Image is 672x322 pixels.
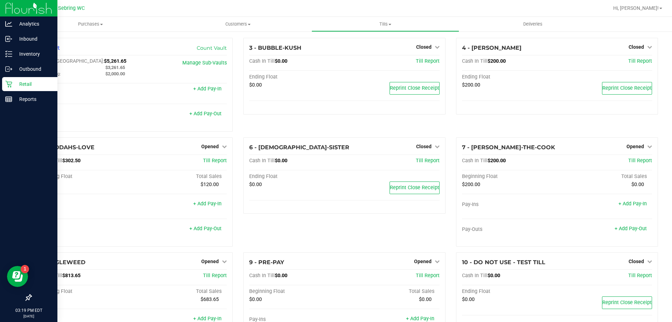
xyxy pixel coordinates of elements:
[629,44,644,50] span: Closed
[37,111,132,118] div: Pay-Outs
[37,201,132,208] div: Pay-Ins
[618,201,647,207] a: + Add Pay-In
[249,288,344,295] div: Beginning Float
[132,288,227,295] div: Total Sales
[312,21,458,27] span: Tills
[416,158,440,164] span: Till Report
[416,58,440,64] a: Till Report
[390,82,440,95] button: Reprint Close Receipt
[249,82,262,88] span: $0.00
[5,50,12,57] inline-svg: Inventory
[201,296,219,302] span: $683.65
[249,173,344,180] div: Ending Float
[462,273,488,279] span: Cash In Till
[197,45,227,51] a: Count Vault
[37,226,132,233] div: Pay-Outs
[488,273,500,279] span: $0.00
[201,259,219,264] span: Opened
[249,58,275,64] span: Cash In Till
[12,35,54,43] p: Inbound
[105,65,125,70] span: $3,261.65
[5,20,12,27] inline-svg: Analytics
[37,58,104,64] span: Cash In [GEOGRAPHIC_DATA]:
[17,17,164,32] a: Purchases
[459,17,607,32] a: Deliveries
[7,266,28,287] iframe: Resource center
[249,144,349,151] span: 6 - [DEMOGRAPHIC_DATA]-SISTER
[462,58,488,64] span: Cash In Till
[629,259,644,264] span: Closed
[193,316,222,322] a: + Add Pay-In
[414,259,432,264] span: Opened
[462,144,555,151] span: 7 - [PERSON_NAME]-THE-COOK
[416,273,440,279] a: Till Report
[132,173,227,180] div: Total Sales
[3,307,54,314] p: 03:19 PM EDT
[189,111,222,117] a: + Add Pay-Out
[416,144,432,149] span: Closed
[5,81,12,88] inline-svg: Retail
[557,173,652,180] div: Total Sales
[462,181,480,187] span: $200.00
[462,74,557,80] div: Ending Float
[189,226,222,232] a: + Add Pay-Out
[249,181,262,187] span: $0.00
[249,158,275,164] span: Cash In Till
[104,58,126,64] span: $5,261.65
[462,288,557,295] div: Ending Float
[37,87,132,93] div: Pay-Ins
[628,158,652,164] a: Till Report
[602,82,652,95] button: Reprint Close Receipt
[488,158,506,164] span: $200.00
[628,273,652,279] a: Till Report
[12,95,54,103] p: Reports
[416,44,432,50] span: Closed
[514,21,552,27] span: Deliveries
[201,144,219,149] span: Opened
[488,58,506,64] span: $200.00
[462,158,488,164] span: Cash In Till
[390,185,439,191] span: Reprint Close Receipt
[462,201,557,208] div: Pay-Ins
[249,259,284,266] span: 9 - PRE-PAY
[203,158,227,164] a: Till Report
[462,82,480,88] span: $200.00
[462,226,557,233] div: Pay-Outs
[602,300,652,306] span: Reprint Close Receipt
[164,21,311,27] span: Customers
[201,181,219,187] span: $120.00
[12,80,54,88] p: Retail
[344,288,440,295] div: Total Sales
[249,296,262,302] span: $0.00
[182,60,227,66] a: Manage Sub-Vaults
[249,74,344,80] div: Ending Float
[249,44,301,51] span: 3 - BUBBLE-KUSH
[5,66,12,73] inline-svg: Outbound
[462,296,475,302] span: $0.00
[105,71,125,76] span: $2,000.00
[193,201,222,207] a: + Add Pay-In
[275,158,287,164] span: $0.00
[613,5,659,11] span: Hi, [PERSON_NAME]!
[12,50,54,58] p: Inventory
[5,35,12,42] inline-svg: Inbound
[249,273,275,279] span: Cash In Till
[37,144,94,151] span: 5 - BUDDAHS-LOVE
[462,173,557,180] div: Beginning Float
[462,259,545,266] span: 10 - DO NOT USE - TEST TILL
[390,181,440,194] button: Reprint Close Receipt
[631,181,644,187] span: $0.00
[12,65,54,73] p: Outbound
[615,226,647,232] a: + Add Pay-Out
[5,96,12,103] inline-svg: Reports
[462,44,521,51] span: 4 - [PERSON_NAME]
[602,296,652,309] button: Reprint Close Receipt
[203,273,227,279] a: Till Report
[3,314,54,319] p: [DATE]
[12,20,54,28] p: Analytics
